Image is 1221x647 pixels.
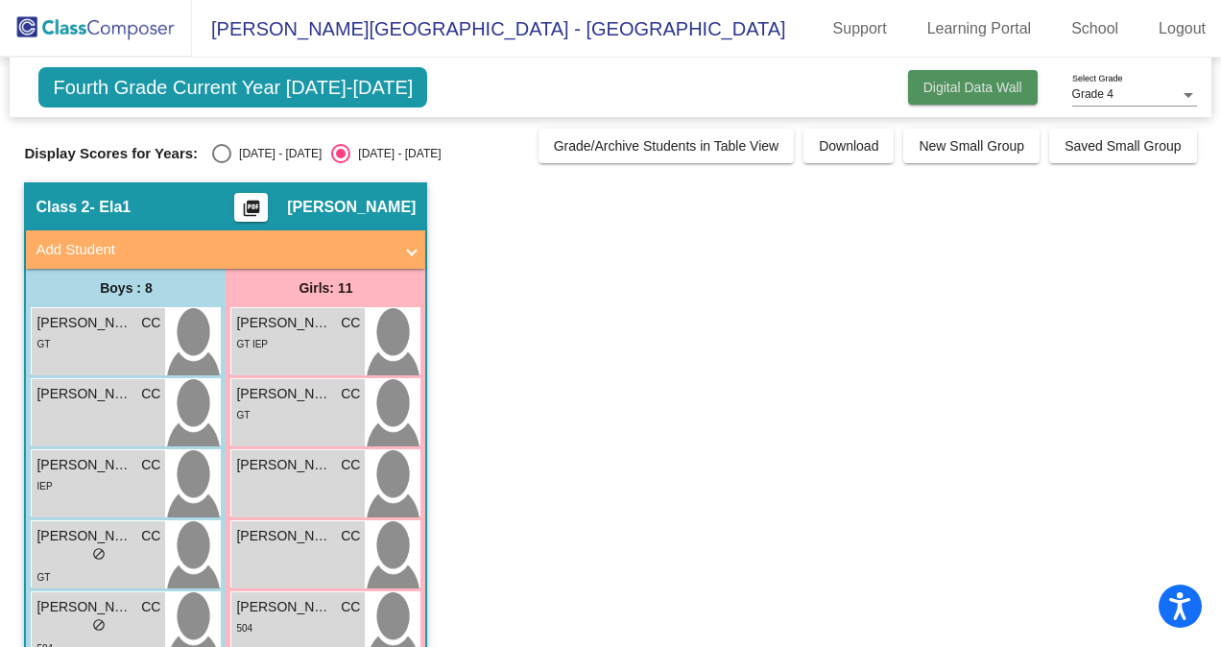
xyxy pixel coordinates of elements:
[141,455,160,475] span: CC
[231,145,322,162] div: [DATE] - [DATE]
[341,597,360,617] span: CC
[192,13,786,44] span: [PERSON_NAME][GEOGRAPHIC_DATA] - [GEOGRAPHIC_DATA]
[36,313,132,333] span: [PERSON_NAME]
[803,129,894,163] button: Download
[36,339,50,349] span: GT
[236,410,250,420] span: GT
[236,313,332,333] span: [PERSON_NAME]
[1065,138,1181,154] span: Saved Small Group
[923,80,1022,95] span: Digital Data Wall
[236,597,332,617] span: [PERSON_NAME]
[36,384,132,404] span: [PERSON_NAME]
[1072,87,1113,101] span: Grade 4
[903,129,1040,163] button: New Small Group
[36,481,52,491] span: IEP
[141,313,160,333] span: CC
[912,13,1047,44] a: Learning Portal
[908,70,1038,105] button: Digital Data Wall
[554,138,779,154] span: Grade/Archive Students in Table View
[234,193,268,222] button: Print Students Details
[36,455,132,475] span: [PERSON_NAME]
[38,67,427,108] span: Fourth Grade Current Year [DATE]-[DATE]
[1049,129,1196,163] button: Saved Small Group
[236,339,268,349] span: GT IEP
[92,618,106,632] span: do_not_disturb_alt
[236,455,332,475] span: [PERSON_NAME]
[226,269,425,307] div: Girls: 11
[1056,13,1134,44] a: School
[819,138,878,154] span: Download
[240,199,263,226] mat-icon: picture_as_pdf
[141,597,160,617] span: CC
[341,455,360,475] span: CC
[24,145,198,162] span: Display Scores for Years:
[341,313,360,333] span: CC
[36,239,393,261] mat-panel-title: Add Student
[236,526,332,546] span: [PERSON_NAME]
[26,230,425,269] mat-expansion-panel-header: Add Student
[236,623,252,634] span: 504
[36,572,50,583] span: GT
[36,198,89,217] span: Class 2
[141,384,160,404] span: CC
[141,526,160,546] span: CC
[919,138,1024,154] span: New Small Group
[350,145,441,162] div: [DATE] - [DATE]
[341,526,360,546] span: CC
[92,547,106,561] span: do_not_disturb_alt
[1143,13,1221,44] a: Logout
[89,198,131,217] span: - Ela1
[36,526,132,546] span: [PERSON_NAME]
[236,384,332,404] span: [PERSON_NAME] [PERSON_NAME]
[36,597,132,617] span: [PERSON_NAME]
[818,13,902,44] a: Support
[26,269,226,307] div: Boys : 8
[212,144,441,163] mat-radio-group: Select an option
[287,198,416,217] span: [PERSON_NAME]
[341,384,360,404] span: CC
[539,129,795,163] button: Grade/Archive Students in Table View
